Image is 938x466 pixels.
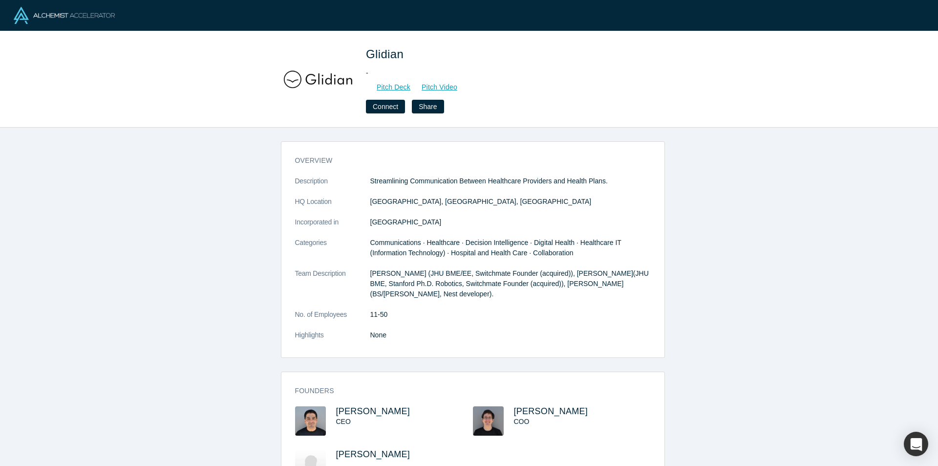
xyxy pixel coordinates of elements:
[412,100,444,113] button: Share
[366,47,407,61] span: Glidian
[370,239,621,257] span: Communications · Healthcare · Decision Intelligence · Digital Health · Healthcare IT (Information...
[366,82,411,93] a: Pitch Deck
[295,155,637,166] h3: overview
[14,7,115,24] img: Alchemist Logo
[370,268,651,299] p: [PERSON_NAME] (JHU BME/EE, Switchmate Founder (acquired)), [PERSON_NAME](JHU BME, Stanford Ph.D. ...
[411,82,458,93] a: Pitch Video
[370,176,651,186] p: Streamlining Communication Between Healthcare Providers and Health Plans.
[473,406,504,436] img: Robert Romano's Profile Image
[295,176,370,197] dt: Description
[370,197,651,207] dd: [GEOGRAPHIC_DATA], [GEOGRAPHIC_DATA], [GEOGRAPHIC_DATA]
[370,330,651,340] p: None
[336,406,410,416] a: [PERSON_NAME]
[295,310,370,330] dt: No. of Employees
[295,197,370,217] dt: HQ Location
[366,68,640,78] div: -
[295,386,637,396] h3: Founders
[514,418,530,425] span: COO
[336,418,351,425] span: CEO
[284,45,352,113] img: Glidian's Logo
[295,217,370,238] dt: Incorporated in
[366,100,405,113] button: Connect
[370,217,651,227] dd: [GEOGRAPHIC_DATA]
[370,310,651,320] dd: 11-50
[336,449,410,459] a: [PERSON_NAME]
[514,406,588,416] a: [PERSON_NAME]
[295,238,370,268] dt: Categories
[295,268,370,310] dt: Team Description
[295,406,326,436] img: Ashish Dua's Profile Image
[295,330,370,351] dt: Highlights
